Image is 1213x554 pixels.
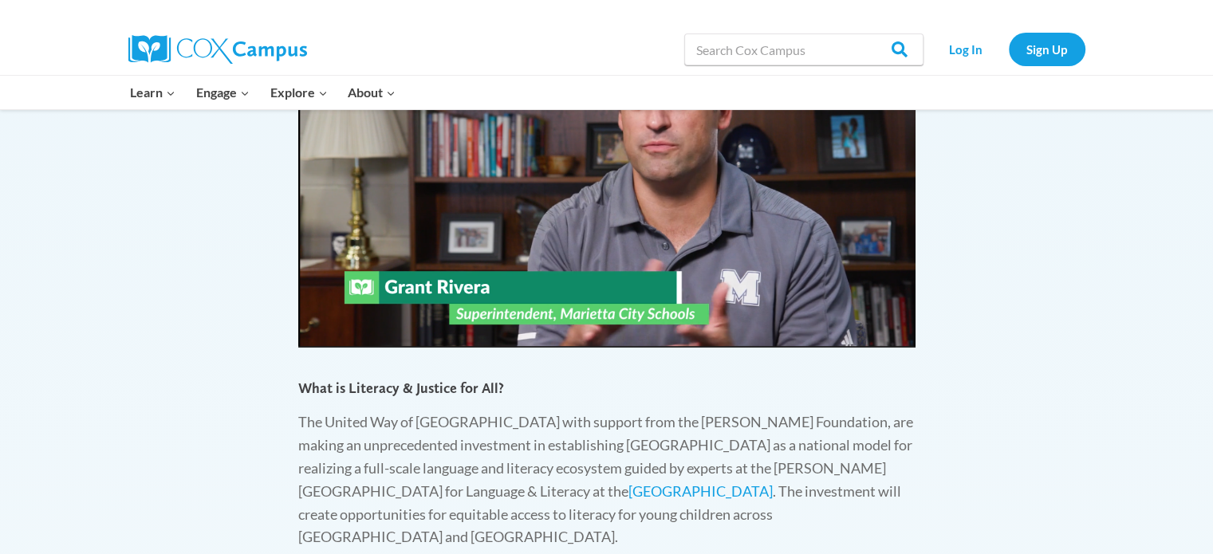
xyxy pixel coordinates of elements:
[298,379,916,397] h3: What is Literacy & Justice for All?
[186,76,260,109] button: Child menu of Engage
[260,76,338,109] button: Child menu of Explore
[684,33,924,65] input: Search Cox Campus
[931,33,1085,65] nav: Secondary Navigation
[931,33,1001,65] a: Log In
[1009,33,1085,65] a: Sign Up
[337,76,406,109] button: Child menu of About
[120,76,406,109] nav: Primary Navigation
[128,35,307,64] img: Cox Campus
[298,411,916,548] p: The United Way of [GEOGRAPHIC_DATA] with support from the [PERSON_NAME] Foundation, are making an...
[628,482,773,500] a: [GEOGRAPHIC_DATA]
[120,76,187,109] button: Child menu of Learn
